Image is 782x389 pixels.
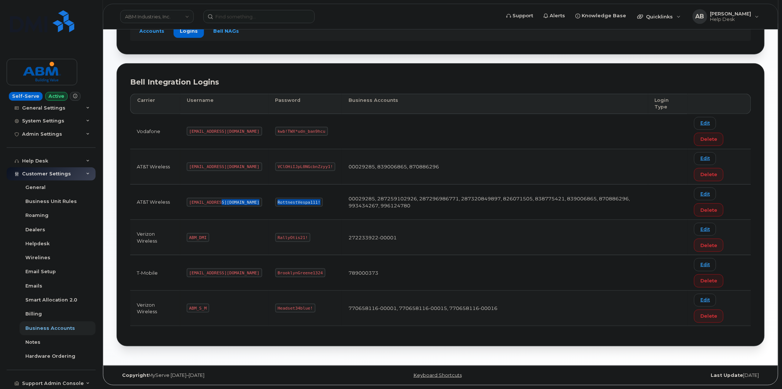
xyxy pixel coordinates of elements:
[342,185,648,220] td: 00029285, 287259102926, 287296986771, 287320849897, 826071505, 838775421, 839006865, 870886296, 9...
[694,152,716,165] a: Edit
[187,163,262,171] code: [EMAIL_ADDRESS][DOMAIN_NAME]
[694,203,724,217] button: Delete
[710,11,751,17] span: [PERSON_NAME]
[130,220,180,255] td: Verizon Wireless
[342,291,648,326] td: 770658116-00001, 770658116-00015, 770658116-00016
[694,294,716,307] a: Edit
[513,12,533,19] span: Support
[700,207,717,214] span: Delete
[130,77,751,88] div: Bell Integration Logins
[700,242,717,249] span: Delete
[550,12,565,19] span: Alerts
[711,372,743,378] strong: Last Update
[187,127,262,136] code: [EMAIL_ADDRESS][DOMAIN_NAME]
[275,163,336,171] code: VClOHiIJpL0NGcbnZzyy1!
[117,372,333,378] div: MyServe [DATE]–[DATE]
[187,268,262,277] code: [EMAIL_ADDRESS][DOMAIN_NAME]
[710,17,751,22] span: Help Desk
[275,233,310,242] code: RallyOtis21!
[582,12,626,19] span: Knowledge Base
[269,94,342,114] th: Password
[342,149,648,185] td: 00029285, 839006865, 870886296
[207,24,245,38] a: Bell NAGs
[694,188,716,200] a: Edit
[187,304,209,313] code: ABM_S_M
[342,255,648,290] td: 789000373
[342,220,648,255] td: 272233922-00001
[688,9,764,24] div: Alex Bradshaw
[174,24,204,38] a: Logins
[203,10,315,23] input: Find something...
[700,313,717,320] span: Delete
[122,372,149,378] strong: Copyright
[130,291,180,326] td: Verizon Wireless
[694,258,716,271] a: Edit
[501,8,539,23] a: Support
[180,94,269,114] th: Username
[648,94,688,114] th: Login Type
[694,168,724,181] button: Delete
[539,8,571,23] a: Alerts
[130,94,180,114] th: Carrier
[700,136,717,143] span: Delete
[130,255,180,290] td: T-Mobile
[694,239,724,252] button: Delete
[414,372,462,378] a: Keyboard Shortcuts
[130,114,180,149] td: Vodafone
[632,9,686,24] div: Quicklinks
[342,94,648,114] th: Business Accounts
[120,10,194,23] a: ABM Industries, Inc.
[549,372,765,378] div: [DATE]
[694,223,716,236] a: Edit
[694,310,724,323] button: Delete
[694,274,724,288] button: Delete
[696,12,704,21] span: AB
[275,198,323,207] code: RottnestVespa111!
[694,133,724,146] button: Delete
[130,149,180,185] td: AT&T Wireless
[275,268,325,277] code: BrooklynGreene1324
[700,277,717,284] span: Delete
[187,198,262,207] code: [EMAIL_ADDRESS][DOMAIN_NAME]
[275,127,328,136] code: kwb!TWX*udn_ban9hcu
[694,117,716,130] a: Edit
[275,304,315,313] code: Headset34blue!
[133,24,171,38] a: Accounts
[646,14,673,19] span: Quicklinks
[130,185,180,220] td: AT&T Wireless
[700,171,717,178] span: Delete
[187,233,209,242] code: ABM_DMI
[571,8,632,23] a: Knowledge Base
